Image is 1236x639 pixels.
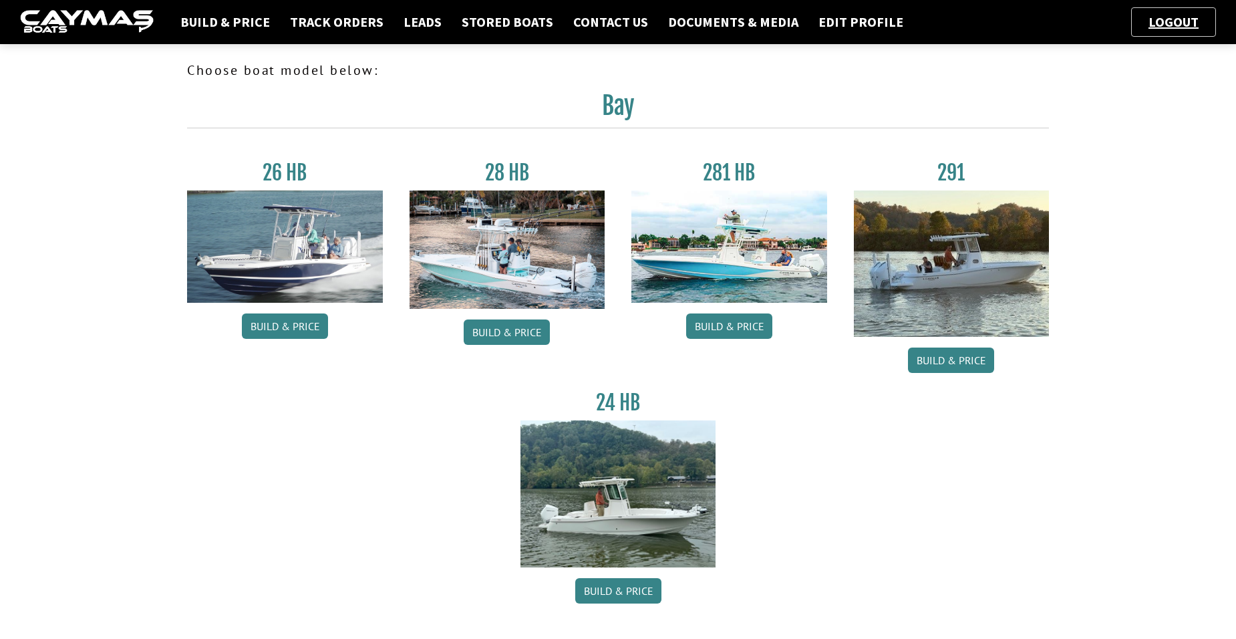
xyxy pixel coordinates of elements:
img: 291_Thumbnail.jpg [854,190,1050,337]
h3: 26 HB [187,160,383,185]
h2: Bay [187,91,1049,128]
img: 26_new_photo_resized.jpg [187,190,383,303]
a: Edit Profile [812,13,910,31]
a: Build & Price [575,578,661,604]
a: Documents & Media [661,13,805,31]
a: Build & Price [174,13,277,31]
a: Track Orders [283,13,390,31]
img: 28-hb-twin.jpg [631,190,827,303]
a: Build & Price [908,348,994,373]
h3: 28 HB [410,160,605,185]
a: Leads [397,13,448,31]
a: Build & Price [242,313,328,339]
a: Stored Boats [455,13,560,31]
h3: 291 [854,160,1050,185]
img: 24_HB_thumbnail.jpg [520,420,716,567]
a: Build & Price [464,319,550,345]
img: caymas-dealer-connect-2ed40d3bc7270c1d8d7ffb4b79bf05adc795679939227970def78ec6f6c03838.gif [20,10,154,35]
a: Logout [1142,13,1205,30]
a: Contact Us [567,13,655,31]
h3: 24 HB [520,390,716,415]
img: 28_hb_thumbnail_for_caymas_connect.jpg [410,190,605,309]
a: Build & Price [686,313,772,339]
p: Choose boat model below: [187,60,1049,80]
h3: 281 HB [631,160,827,185]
